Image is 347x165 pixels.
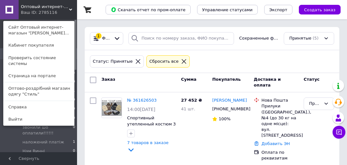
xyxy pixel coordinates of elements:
[181,98,202,103] span: 27 452 ₴
[4,21,74,39] a: Сайт Оптовый интернет-магазын "[PERSON_NAME]...
[73,139,75,145] span: 1
[289,35,311,41] span: Принятые
[91,58,134,65] div: Статус: Принятые
[148,58,180,65] div: Сбросить все
[292,7,341,12] a: Создать заказ
[4,52,74,70] a: Проверить состояние системы
[197,5,258,14] button: Управление статусами
[181,77,196,82] span: Сумма
[304,7,335,12] span: Создать заказ
[22,148,45,154] span: Нам Винні
[4,39,74,51] a: Кабинет покупателя
[262,97,299,103] div: Нова Пошта
[111,7,186,13] span: Скачать отчет по пром-оплате
[127,140,169,145] span: 7 товаров в заказе
[262,141,290,146] a: Добавить ЭН
[212,106,250,111] span: [PHONE_NUMBER]
[101,97,122,118] a: Фото товару
[127,115,176,144] a: Спортивный утепленный костюм 3 в 1 для мальчика оптом, KE YI QI, 134-164 см, № K895
[106,5,191,14] button: Скачать отчет по пром-оплате
[101,77,115,82] span: Заказ
[73,124,75,136] span: 0
[262,150,299,161] div: Оплата по реквизитам
[4,82,74,100] a: Оптово-роздрібний магазин одягу "Стиль"
[102,35,111,41] span: Фильтры
[269,7,287,12] span: Экспорт
[181,106,195,111] span: 41 шт.
[128,32,234,45] input: Поиск по номеру заказа, ФИО покупателя, номеру телефона, Email, номеру накладной
[4,101,74,113] a: Справка
[262,103,299,138] div: Прилуки ([GEOGRAPHIC_DATA].), №4 (до 30 кг на одне місце): вул. [STREET_ADDRESS]
[21,10,48,15] div: Ваш ID: 2785116
[22,139,64,145] span: наложений платіж
[21,4,69,10] span: Оптовый интернет-магазын "Grace baby" - детская одежда оптом из Венгрии
[212,77,241,82] span: Покупатель
[239,35,279,41] span: Сохраненные фильтры:
[333,126,345,139] button: Чат с покупателем
[102,100,122,116] img: Фото товару
[299,5,341,14] button: Создать заказ
[313,36,318,41] span: (5)
[127,140,169,152] a: 7 товаров в заказе
[4,70,74,82] a: Страница на портале
[127,107,155,112] span: 14:00[DATE]
[219,116,230,121] span: 100%
[96,33,101,39] div: 1
[264,5,292,14] button: Экспорт
[127,98,157,103] a: № 361626503
[309,100,321,107] div: Принят
[73,148,75,154] span: 0
[254,77,281,88] span: Доставка и оплата
[22,124,73,136] span: звонили шо оплатили!!!!!!
[202,7,253,12] span: Управление статусами
[212,97,247,104] a: [PERSON_NAME]
[4,113,74,125] a: Выйти
[304,77,320,82] span: Статус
